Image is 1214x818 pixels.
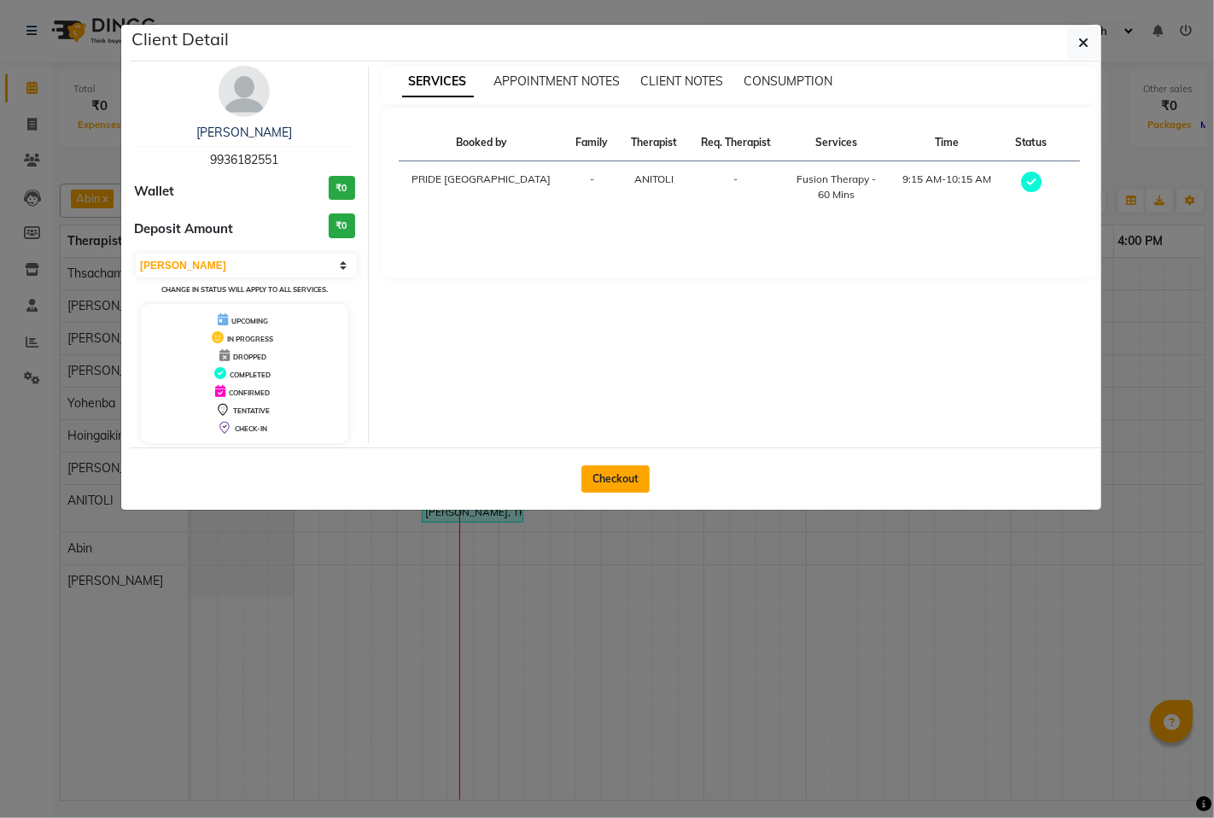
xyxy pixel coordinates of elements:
img: avatar [219,66,270,117]
span: APPOINTMENT NOTES [494,73,621,89]
td: PRIDE [GEOGRAPHIC_DATA] [399,161,565,213]
th: Status [1003,125,1059,161]
th: Booked by [399,125,565,161]
th: Req. Therapist [689,125,783,161]
small: Change in status will apply to all services. [161,285,328,294]
span: IN PROGRESS [227,335,273,343]
span: TENTATIVE [233,406,270,415]
span: COMPLETED [230,371,271,379]
h3: ₹0 [329,213,355,238]
span: 9936182551 [210,152,278,167]
span: Deposit Amount [134,219,233,239]
span: DROPPED [233,353,266,361]
span: CLIENT NOTES [641,73,724,89]
span: Wallet [134,182,174,202]
span: SERVICES [402,67,474,97]
th: Family [564,125,620,161]
td: - [564,161,620,213]
td: - [689,161,783,213]
span: CONFIRMED [229,389,270,397]
span: CONSUMPTION [744,73,833,89]
span: ANITOLI [634,172,674,185]
td: 9:15 AM-10:15 AM [890,161,1003,213]
span: CHECK-IN [235,424,267,433]
h3: ₹0 [329,176,355,201]
div: Fusion Therapy - 60 Mins [793,172,879,202]
th: Time [890,125,1003,161]
a: [PERSON_NAME] [196,125,292,140]
th: Services [783,125,890,161]
button: Checkout [581,465,650,493]
th: Therapist [620,125,689,161]
span: UPCOMING [231,317,268,325]
h5: Client Detail [131,26,229,52]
